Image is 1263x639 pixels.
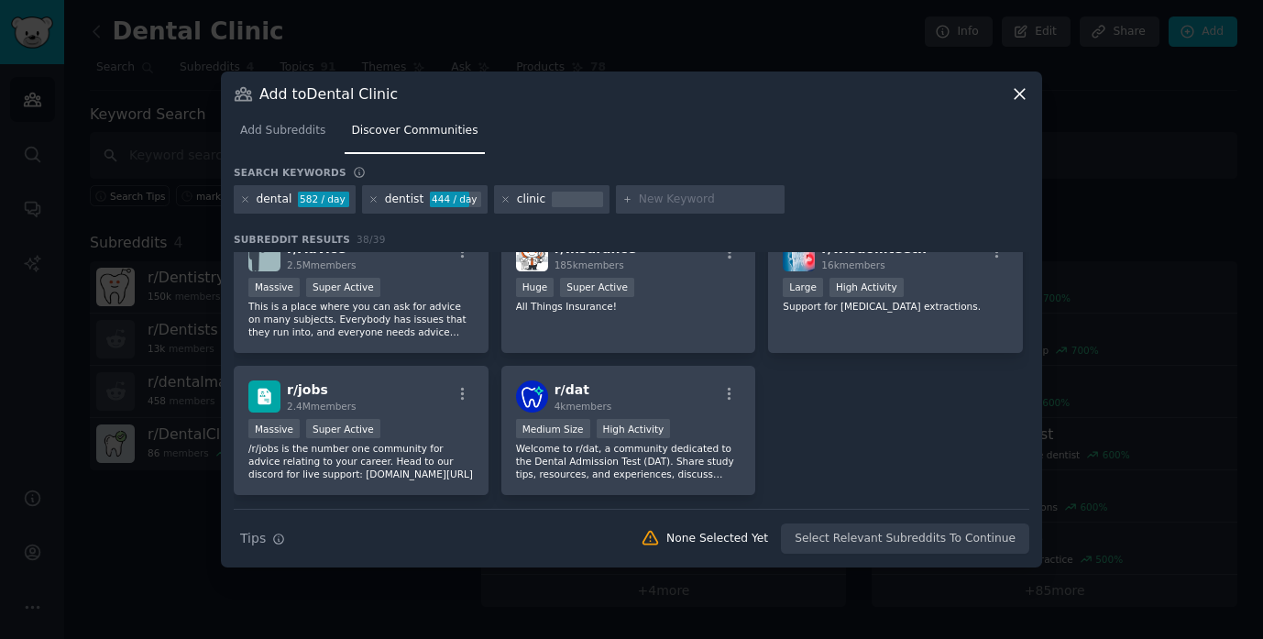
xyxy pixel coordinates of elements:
[248,380,280,413] img: jobs
[287,241,346,256] span: r/ Advice
[829,278,904,297] div: High Activity
[234,116,332,154] a: Add Subreddits
[306,278,380,297] div: Super Active
[385,192,423,208] div: dentist
[516,419,590,438] div: Medium Size
[259,84,398,104] h3: Add to Dental Clinic
[516,442,741,480] p: Welcome to r/dat, a community dedicated to the Dental Admission Test (DAT). Share study tips, res...
[516,278,555,297] div: Huge
[248,239,280,271] img: Advice
[597,419,671,438] div: High Activity
[517,192,545,208] div: clinic
[234,233,350,246] span: Subreddit Results
[555,382,589,397] span: r/ dat
[555,259,624,270] span: 185k members
[430,192,481,208] div: 444 / day
[234,166,346,179] h3: Search keywords
[240,529,266,548] span: Tips
[248,300,474,338] p: This is a place where you can ask for advice on many subjects. Everybody has issues that they run...
[357,234,386,245] span: 38 / 39
[287,259,357,270] span: 2.5M members
[555,241,637,256] span: r/ Insurance
[783,239,815,271] img: wisdomteeth
[783,278,823,297] div: Large
[821,259,884,270] span: 16k members
[516,300,741,313] p: All Things Insurance!
[639,192,778,208] input: New Keyword
[666,531,768,547] div: None Selected Yet
[287,382,328,397] span: r/ jobs
[516,239,548,271] img: Insurance
[560,278,634,297] div: Super Active
[248,419,300,438] div: Massive
[234,523,291,555] button: Tips
[345,116,484,154] a: Discover Communities
[298,192,349,208] div: 582 / day
[287,401,357,412] span: 2.4M members
[248,278,300,297] div: Massive
[306,419,380,438] div: Super Active
[351,123,478,139] span: Discover Communities
[821,241,927,256] span: r/ wisdomteeth
[240,123,325,139] span: Add Subreddits
[248,442,474,480] p: /r/jobs is the number one community for advice relating to your career. Head to our discord for l...
[257,192,292,208] div: dental
[234,508,1029,524] div: No more results for now
[783,300,1008,313] p: Support for [MEDICAL_DATA] extractions.
[516,380,548,413] img: dat
[555,401,612,412] span: 4k members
